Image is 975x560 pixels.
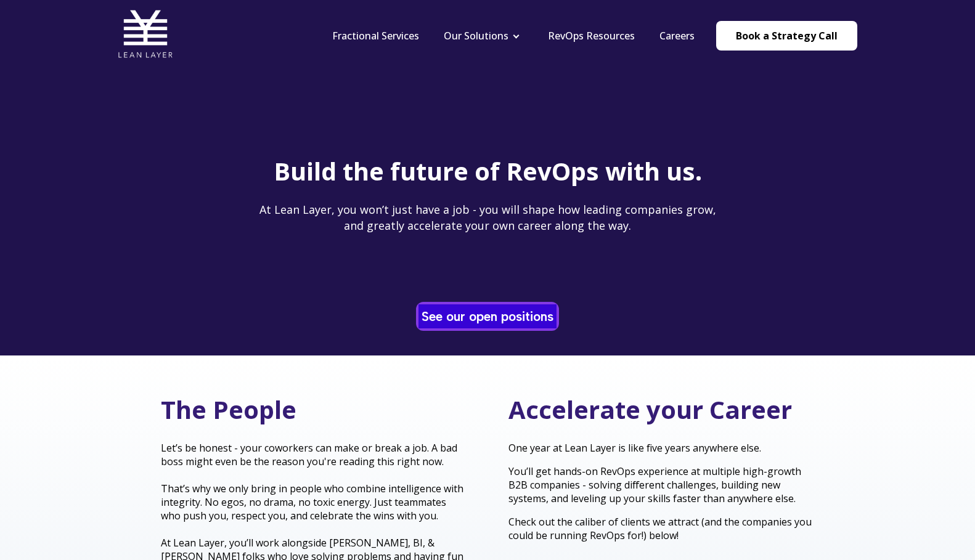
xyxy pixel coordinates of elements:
span: The People [161,392,296,426]
span: That’s why we only bring in people who combine intelligence with integrity. No egos, no drama, no... [161,482,463,522]
img: Lean Layer Logo [118,6,173,62]
p: One year at Lean Layer is like five years anywhere else. [508,441,814,455]
a: Careers [659,29,695,43]
a: See our open positions [418,304,557,328]
a: RevOps Resources [548,29,635,43]
p: You’ll get hands-on RevOps experience at multiple high-growth B2B companies - solving different c... [508,465,814,505]
a: Our Solutions [444,29,508,43]
span: Build the future of RevOps with us. [274,154,702,188]
span: Let’s be honest - your coworkers can make or break a job. A bad boss might even be the reason you... [161,441,457,468]
span: Accelerate your Career [508,392,792,426]
a: Fractional Services [332,29,419,43]
a: Book a Strategy Call [716,21,857,51]
p: Check out the caliber of clients we attract (and the companies you could be running RevOps for!) ... [508,515,814,542]
span: At Lean Layer, you won’t just have a job - you will shape how leading companies grow, and greatly... [259,202,716,232]
div: Navigation Menu [320,29,707,43]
